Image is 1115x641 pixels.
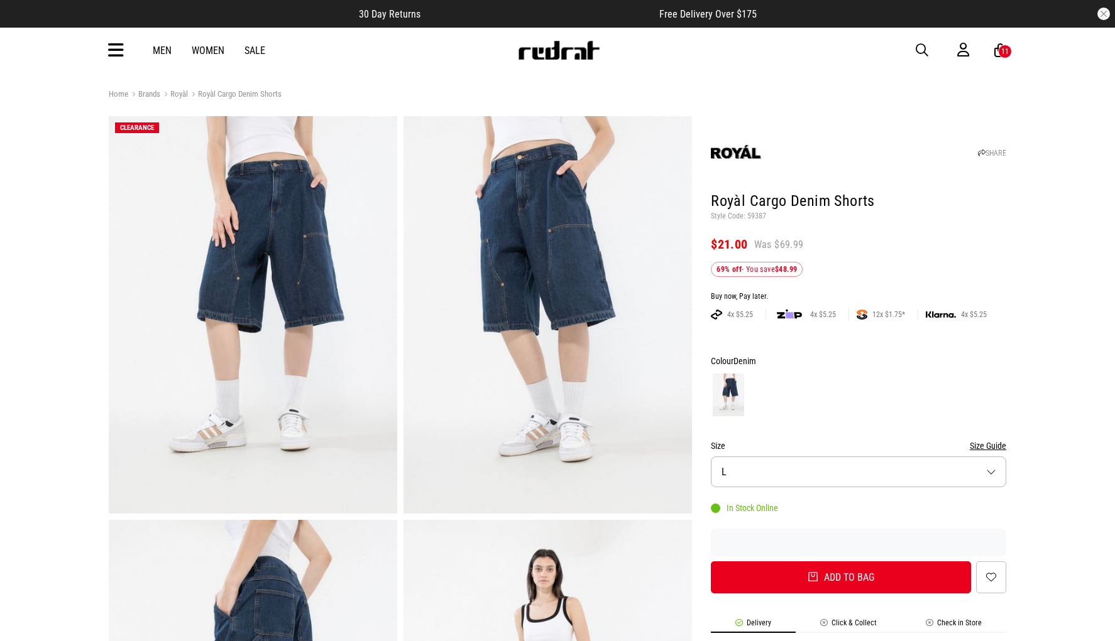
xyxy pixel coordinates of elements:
[711,561,971,593] button: Add to bag
[994,44,1006,57] a: 11
[777,308,802,321] img: zip
[711,127,761,177] img: Royàl
[711,292,1006,302] div: Buy now, Pay later.
[109,89,128,99] a: Home
[901,618,1006,633] li: Check in Store
[867,310,910,320] span: 12x $1.75*
[517,41,600,60] img: Redrat logo
[978,149,1006,158] a: SHARE
[711,536,1006,549] iframe: Customer reviews powered by Trustpilot
[446,8,634,20] iframe: Customer reviews powered by Trustpilot
[128,89,160,101] a: Brands
[857,310,867,320] img: SPLITPAY
[188,89,282,101] a: Royàl Cargo Denim Shorts
[711,618,796,633] li: Delivery
[1001,47,1009,56] div: 11
[659,8,757,20] span: Free Delivery Over $175
[722,310,758,320] span: 4x $5.25
[711,262,803,277] div: - You save
[711,310,722,320] img: AFTERPAY
[754,238,804,252] span: Was $69.99
[733,356,756,366] span: Denim
[711,237,747,252] span: $21.00
[713,374,744,416] img: Denim
[970,438,1006,453] button: Size Guide
[717,265,742,274] b: 69% off
[359,8,420,20] span: 30 Day Returns
[192,45,224,57] a: Women
[805,310,841,320] span: 4x $5.25
[244,45,265,57] a: Sale
[711,212,1006,222] p: Style Code: 59387
[711,353,1006,369] div: Colour
[404,116,692,514] img: Royàl Cargo Denim Shorts in Blue
[711,456,1006,487] button: L
[711,191,1006,212] h1: Royàl Cargo Denim Shorts
[153,45,172,57] a: Men
[775,265,797,274] b: $48.99
[956,310,992,320] span: 4x $5.25
[160,89,188,101] a: Royàl
[796,618,901,633] li: Click & Collect
[711,438,1006,453] div: Size
[120,124,154,132] span: CLEARANCE
[926,311,956,318] img: KLARNA
[711,503,778,513] div: In Stock Online
[722,466,727,478] span: L
[109,116,397,514] img: Royàl Cargo Denim Shorts in Blue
